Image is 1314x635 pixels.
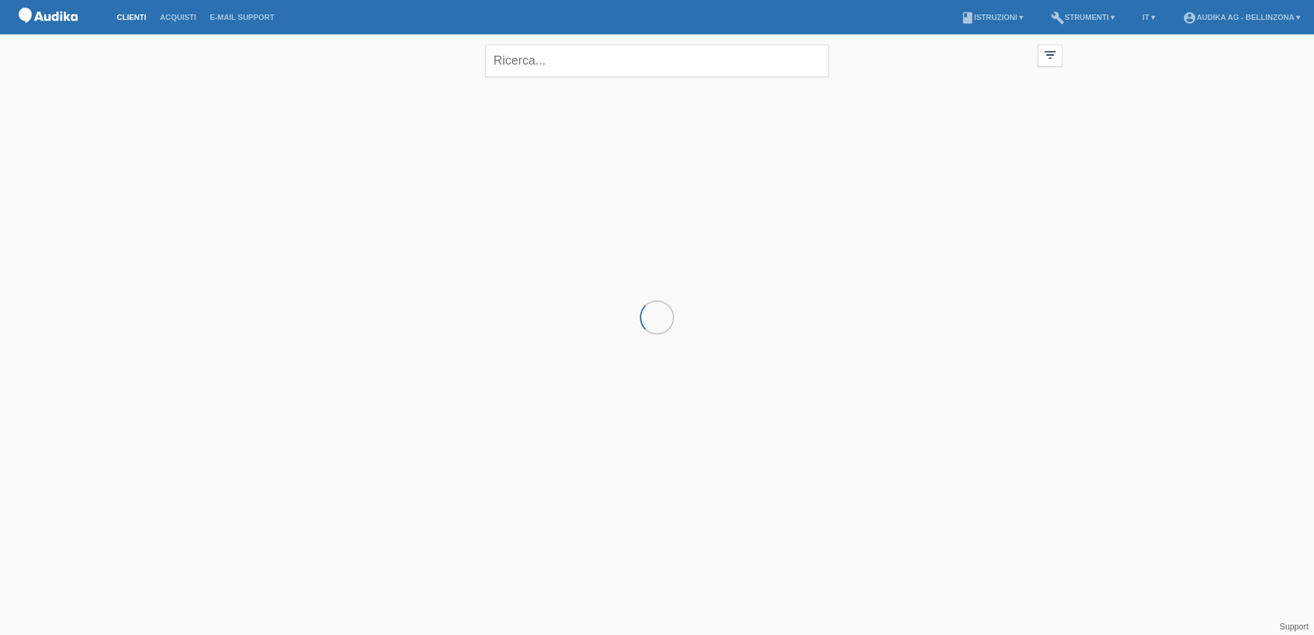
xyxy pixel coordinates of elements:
a: Clienti [110,13,153,21]
a: E-mail Support [203,13,281,21]
a: IT ▾ [1135,13,1162,21]
a: bookIstruzioni ▾ [954,13,1030,21]
a: buildStrumenti ▾ [1044,13,1122,21]
a: POS — MF Group [14,27,82,37]
i: account_circle [1183,11,1196,25]
a: Support [1280,622,1309,632]
a: Acquisti [153,13,203,21]
input: Ricerca... [485,45,829,77]
i: build [1051,11,1065,25]
a: account_circleAudika AG - Bellinzona ▾ [1176,13,1307,21]
i: filter_list [1043,47,1058,63]
i: book [961,11,975,25]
